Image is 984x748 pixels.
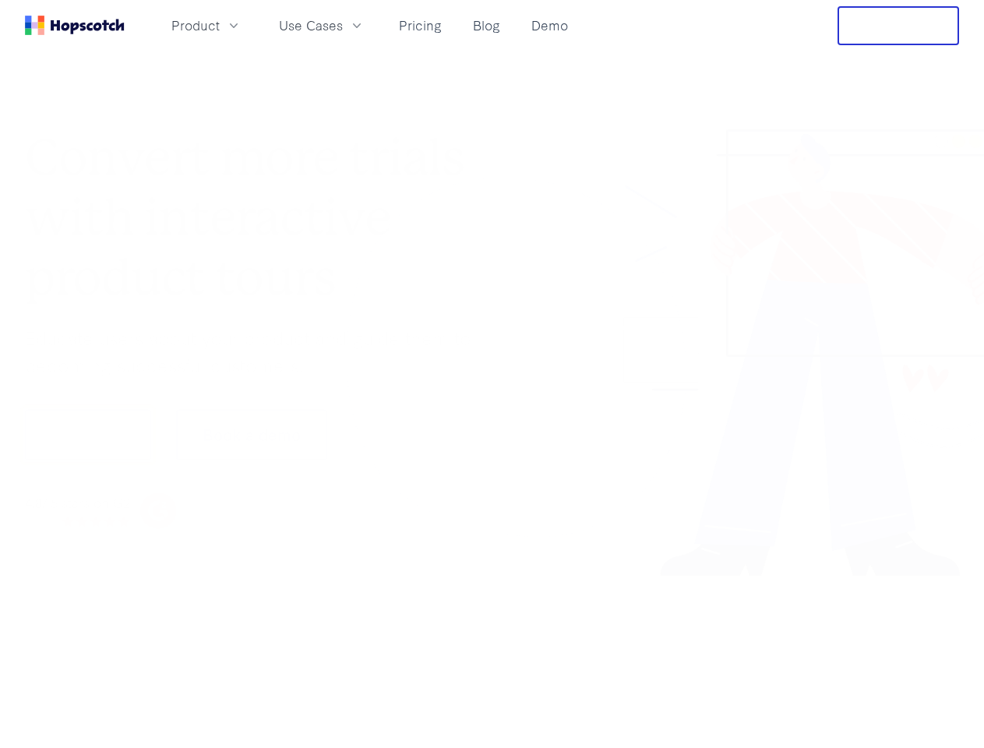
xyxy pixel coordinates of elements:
[171,16,220,35] span: Product
[25,324,492,378] p: Educate users about your product and guide them to becoming successful customers.
[467,12,506,38] a: Blog
[25,410,151,461] button: Show me!
[279,16,343,35] span: Use Cases
[25,128,492,307] h1: Convert more trials with interactive product tours
[25,493,130,513] div: / 5 stars on G2
[25,493,42,511] strong: 4.8
[393,12,448,38] a: Pricing
[525,12,574,38] a: Demo
[838,6,959,45] button: Free Trial
[162,12,251,38] button: Product
[176,410,327,461] button: Book a demo
[25,16,125,35] a: Home
[270,12,374,38] button: Use Cases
